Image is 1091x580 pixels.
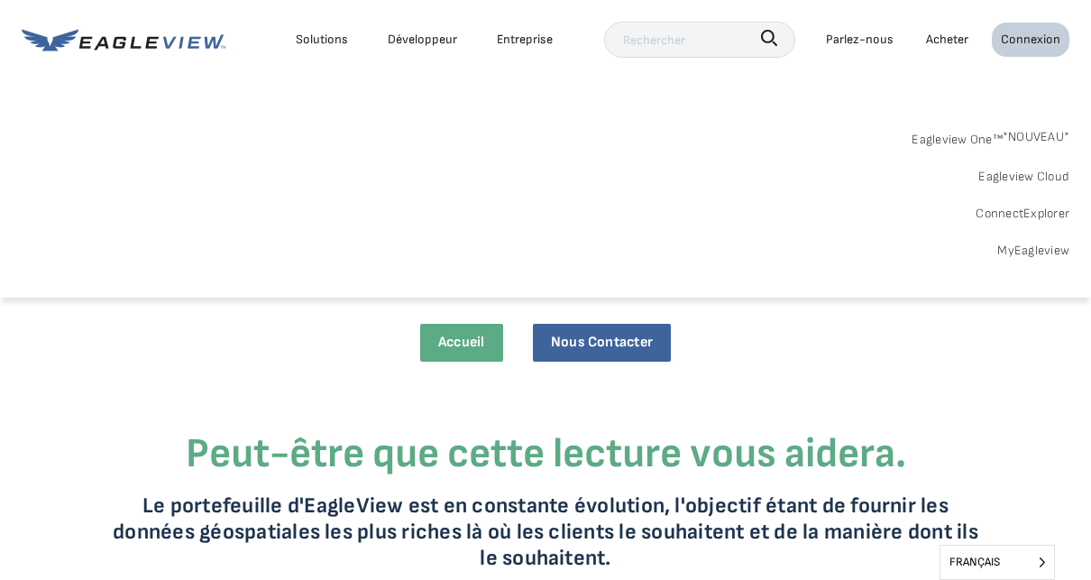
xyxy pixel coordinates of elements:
a: Eagleview Cloud [978,165,1069,188]
div: Connexion [1001,28,1060,51]
span: Français [940,546,1054,579]
a: Accueil [420,324,503,361]
h3: Peut-être que cette lecture vous aidera. [113,429,978,479]
div: Solutions [296,28,348,51]
p: Le portefeuille d'EagleView est en constante évolution, l'objectif étant de fournir les données g... [113,493,978,571]
a: Développeur [388,28,457,51]
aside: Language selected: French [940,545,1055,580]
a: Nous contacter [533,324,671,361]
a: MyEagleview [997,239,1069,262]
div: Parlez-nous [826,28,894,51]
div: Entreprise [497,28,553,51]
input: Rechercher [604,22,795,58]
a: ConnectExplorer [976,202,1069,225]
a: Acheter [926,28,968,51]
a: Eagleview One™*NOUVEAU* [912,123,1069,151]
